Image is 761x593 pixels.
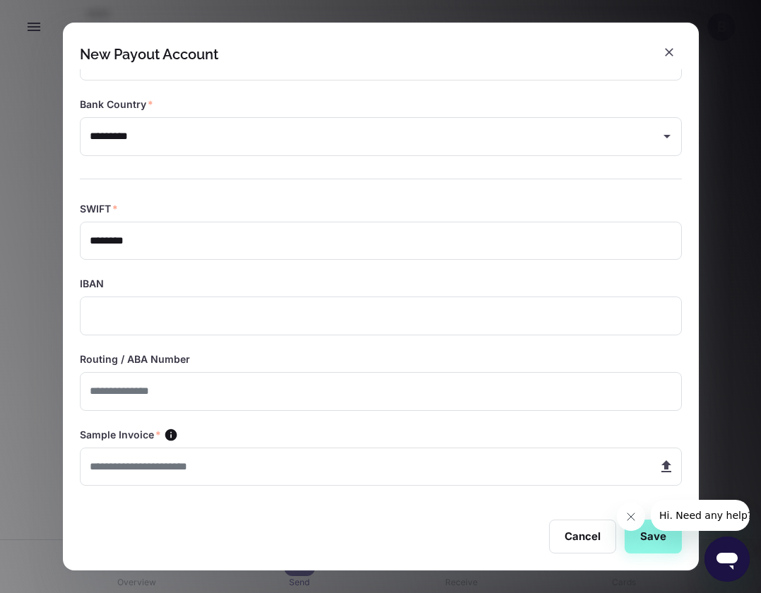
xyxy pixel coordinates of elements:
[657,126,677,146] button: Open
[80,428,161,442] label: Sample Invoice
[617,503,645,531] iframe: Close message
[549,520,616,553] button: Cancel
[80,97,153,112] label: Bank Country
[80,46,218,63] div: New Payout Account
[80,352,190,366] label: Routing / ABA Number
[80,277,104,291] label: IBAN
[651,500,750,531] iframe: Message from company
[80,202,118,216] label: SWIFT
[8,10,102,21] span: Hi. Need any help?
[625,520,682,553] button: Save
[704,537,750,582] iframe: Button to launch messaging window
